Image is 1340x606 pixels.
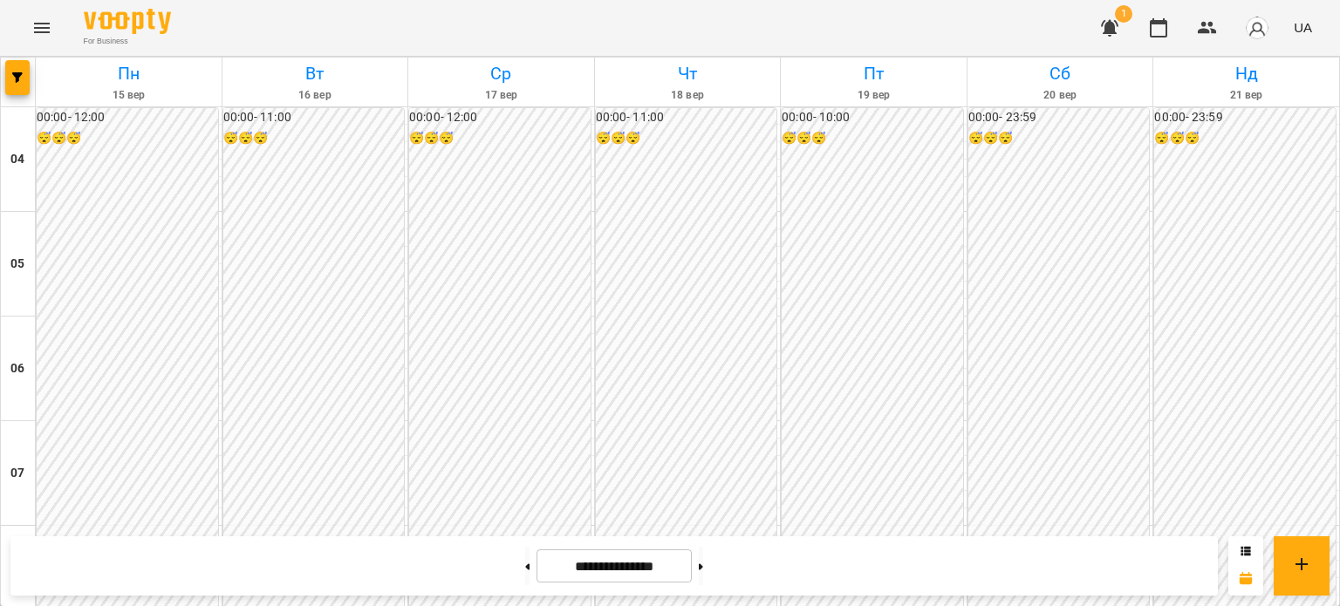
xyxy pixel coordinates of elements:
[598,87,778,104] h6: 18 вер
[37,129,218,148] h6: 😴😴😴
[1156,60,1337,87] h6: Нд
[968,129,1150,148] h6: 😴😴😴
[1154,129,1336,148] h6: 😴😴😴
[223,129,405,148] h6: 😴😴😴
[970,87,1151,104] h6: 20 вер
[1287,11,1319,44] button: UA
[84,36,171,47] span: For Business
[10,150,24,169] h6: 04
[596,129,777,148] h6: 😴😴😴
[598,60,778,87] h6: Чт
[225,87,406,104] h6: 16 вер
[1154,108,1336,127] h6: 00:00 - 23:59
[409,108,591,127] h6: 00:00 - 12:00
[1245,16,1269,40] img: avatar_s.png
[783,87,964,104] h6: 19 вер
[782,108,963,127] h6: 00:00 - 10:00
[21,7,63,49] button: Menu
[409,129,591,148] h6: 😴😴😴
[1294,18,1312,37] span: UA
[225,60,406,87] h6: Вт
[783,60,964,87] h6: Пт
[38,60,219,87] h6: Пн
[1115,5,1132,23] span: 1
[223,108,405,127] h6: 00:00 - 11:00
[782,129,963,148] h6: 😴😴😴
[411,87,591,104] h6: 17 вер
[970,60,1151,87] h6: Сб
[1156,87,1337,104] h6: 21 вер
[38,87,219,104] h6: 15 вер
[37,108,218,127] h6: 00:00 - 12:00
[10,464,24,483] h6: 07
[596,108,777,127] h6: 00:00 - 11:00
[10,359,24,378] h6: 06
[411,60,591,87] h6: Ср
[84,9,171,34] img: Voopty Logo
[968,108,1150,127] h6: 00:00 - 23:59
[10,255,24,274] h6: 05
